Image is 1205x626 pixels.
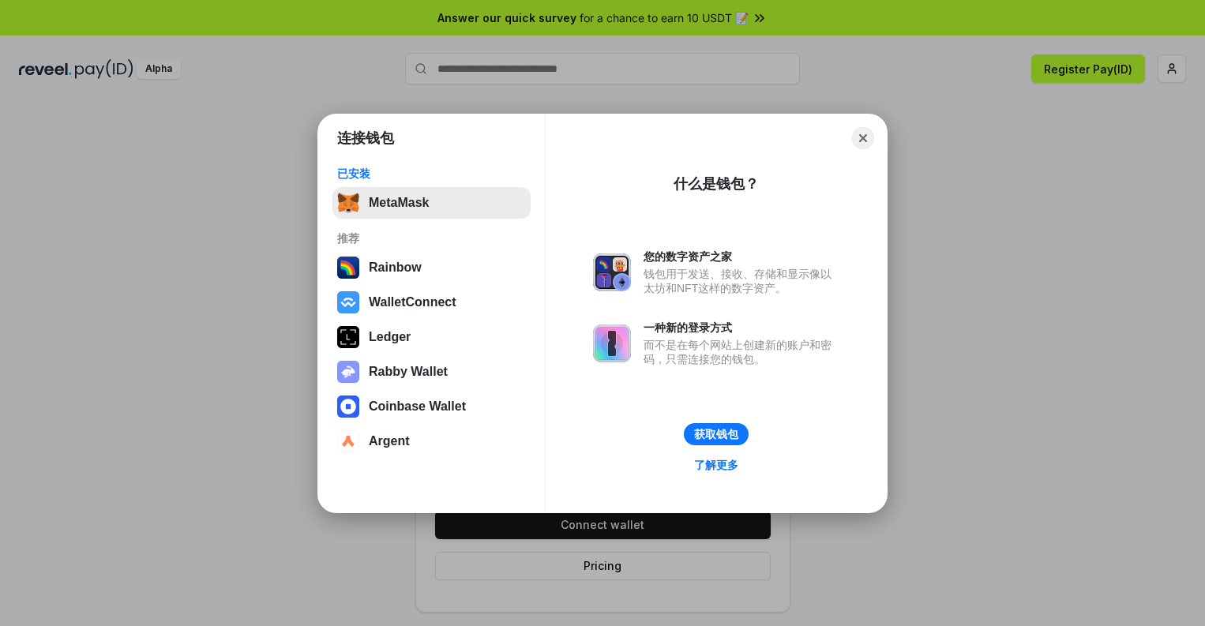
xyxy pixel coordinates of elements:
div: 已安装 [337,167,526,181]
a: 了解更多 [685,455,748,475]
button: Ledger [332,321,531,353]
div: Rabby Wallet [369,365,448,379]
img: svg+xml,%3Csvg%20width%3D%2228%22%20height%3D%2228%22%20viewBox%3D%220%200%2028%2028%22%20fill%3D... [337,430,359,452]
img: svg+xml,%3Csvg%20width%3D%2228%22%20height%3D%2228%22%20viewBox%3D%220%200%2028%2028%22%20fill%3D... [337,395,359,418]
div: Ledger [369,330,411,344]
div: 您的数字资产之家 [644,249,839,264]
div: 而不是在每个网站上创建新的账户和密码，只需连接您的钱包。 [644,338,839,366]
img: svg+xml,%3Csvg%20xmlns%3D%22http%3A%2F%2Fwww.w3.org%2F2000%2Fsvg%22%20fill%3D%22none%22%20viewBox... [593,253,631,291]
button: MetaMask [332,187,531,219]
div: WalletConnect [369,295,456,309]
img: svg+xml,%3Csvg%20fill%3D%22none%22%20height%3D%2233%22%20viewBox%3D%220%200%2035%2033%22%20width%... [337,192,359,214]
div: Coinbase Wallet [369,399,466,414]
div: 钱包用于发送、接收、存储和显示像以太坊和NFT这样的数字资产。 [644,267,839,295]
button: 获取钱包 [684,423,749,445]
img: svg+xml,%3Csvg%20width%3D%22120%22%20height%3D%22120%22%20viewBox%3D%220%200%20120%20120%22%20fil... [337,257,359,279]
button: Rainbow [332,252,531,283]
h1: 连接钱包 [337,129,394,148]
img: svg+xml,%3Csvg%20xmlns%3D%22http%3A%2F%2Fwww.w3.org%2F2000%2Fsvg%22%20fill%3D%22none%22%20viewBox... [337,361,359,383]
button: Coinbase Wallet [332,391,531,422]
div: MetaMask [369,196,429,210]
div: 获取钱包 [694,427,738,441]
div: Argent [369,434,410,448]
img: svg+xml,%3Csvg%20xmlns%3D%22http%3A%2F%2Fwww.w3.org%2F2000%2Fsvg%22%20fill%3D%22none%22%20viewBox... [593,324,631,362]
button: Argent [332,425,531,457]
div: 什么是钱包？ [674,174,759,193]
button: Rabby Wallet [332,356,531,388]
button: WalletConnect [332,287,531,318]
div: 了解更多 [694,458,738,472]
img: svg+xml,%3Csvg%20width%3D%2228%22%20height%3D%2228%22%20viewBox%3D%220%200%2028%2028%22%20fill%3D... [337,291,359,313]
button: Close [852,127,874,149]
img: svg+xml,%3Csvg%20xmlns%3D%22http%3A%2F%2Fwww.w3.org%2F2000%2Fsvg%22%20width%3D%2228%22%20height%3... [337,326,359,348]
div: 推荐 [337,231,526,246]
div: Rainbow [369,261,422,275]
div: 一种新的登录方式 [644,320,839,335]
